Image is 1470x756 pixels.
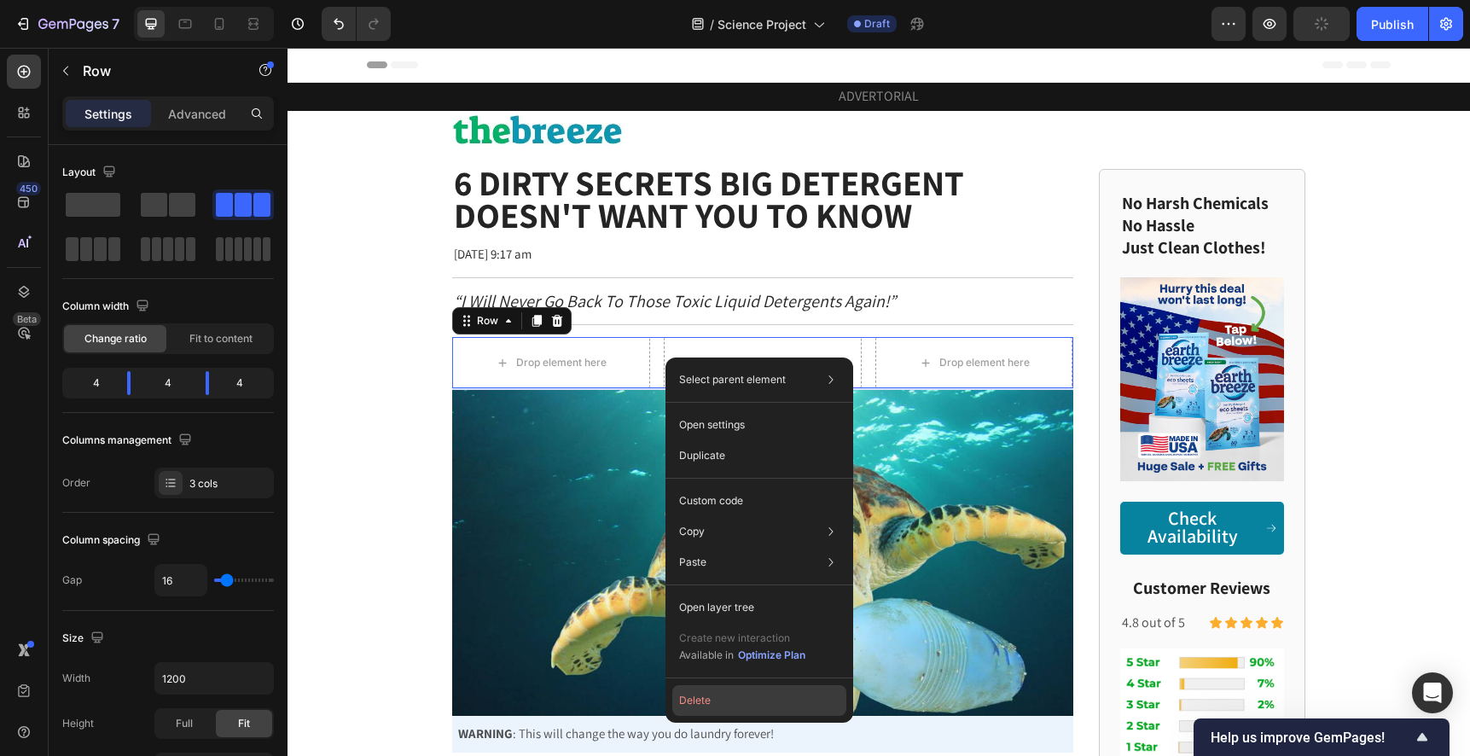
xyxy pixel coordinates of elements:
[679,600,754,615] p: Open layer tree
[62,671,90,686] div: Width
[679,630,806,647] p: Create new interaction
[738,648,805,663] div: Optimize Plan
[737,647,806,664] button: Optimize Plan
[16,182,41,195] div: 450
[1412,672,1453,713] div: Open Intercom Messenger
[155,565,206,596] input: Auto
[834,166,907,189] strong: No Hassle
[679,493,743,509] p: Custom code
[62,295,153,318] div: Column width
[1211,730,1412,746] span: Help us improve GemPages!
[679,417,745,433] p: Open settings
[13,312,41,326] div: Beta
[171,677,225,694] strong: WARNING
[155,663,273,694] input: Auto
[834,189,979,211] strong: Just Clean Clothes!
[440,308,531,322] div: Drop element here
[834,144,981,166] strong: No Harsh Chemicals
[679,524,705,539] p: Copy
[83,61,228,81] p: Row
[168,105,226,123] p: Advanced
[189,331,253,346] span: Fit to content
[467,349,484,363] div: 2
[171,677,486,694] span: : This will change the way you do laundry forever!
[834,563,906,588] p: 4.8 out of 5
[62,529,164,552] div: Column spacing
[189,476,270,491] div: 3 cols
[7,7,127,41] button: 7
[679,555,706,570] p: Paste
[238,716,250,731] span: Fit
[62,716,94,731] div: Height
[652,308,742,322] div: Drop element here
[1211,727,1432,747] button: Show survey - Help us improve GemPages!
[833,230,997,433] img: gempages_507814982692373383-c9817f41-445d-4cc9-8180-f871f6fa69fb.png
[845,529,983,551] strong: Customer Reviews
[288,48,1470,756] iframe: To enrich screen reader interactions, please activate Accessibility in Grammarly extension settings
[679,648,734,661] span: Available in
[864,16,890,32] span: Draft
[833,454,997,507] a: Check Availability
[223,371,270,395] div: 4
[84,105,132,123] p: Settings
[62,429,195,452] div: Columns management
[710,15,714,33] span: /
[1371,15,1414,33] div: Publish
[679,372,786,387] p: Select parent element
[322,7,391,41] div: Undo/Redo
[672,685,846,716] button: Delete
[176,716,193,731] span: Full
[1357,7,1428,41] button: Publish
[833,601,997,708] img: gempages_507814982692373383-150dd3ee-54e9-4182-a565-7189b9261149.png
[186,265,214,281] div: Row
[62,475,90,491] div: Order
[860,458,950,500] span: Check Availability
[165,342,786,668] img: sea-turtles-smell-ocean-plastic-shutterstock.jpg
[84,331,147,346] span: Change ratio
[62,573,82,588] div: Gap
[718,15,806,33] span: Science Project
[144,371,192,395] div: 4
[62,161,119,184] div: Layout
[679,448,725,463] p: Duplicate
[112,14,119,34] p: 7
[62,627,107,650] div: Size
[66,371,113,395] div: 4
